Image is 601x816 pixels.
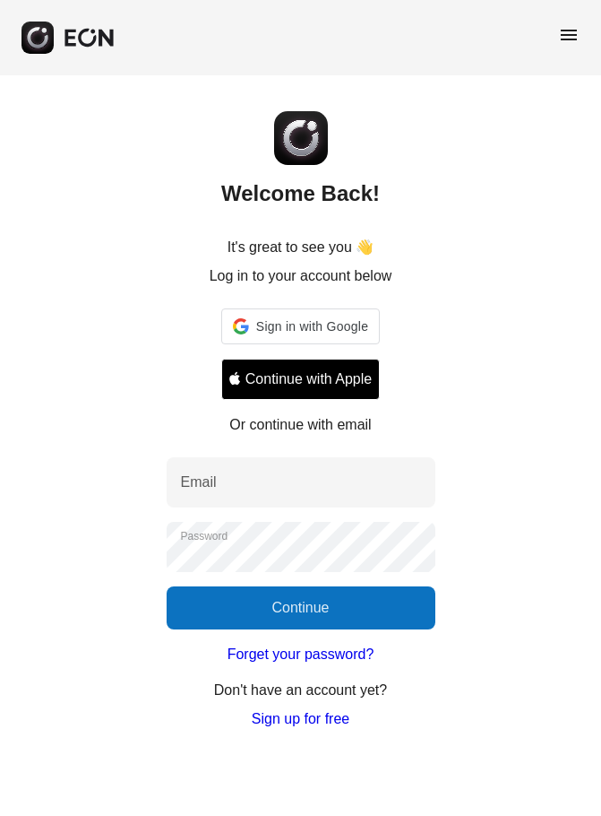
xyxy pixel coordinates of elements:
button: Continue [167,586,435,629]
span: Sign in with Google [256,316,368,337]
label: Email [181,472,217,493]
h2: Welcome Back! [221,179,380,208]
label: Password [181,529,228,543]
a: Forget your password? [228,644,374,665]
span: menu [558,24,580,46]
p: Log in to your account below [210,265,392,287]
button: Signin with apple ID [221,359,380,400]
p: Don't have an account yet? [214,680,387,701]
a: Sign up for free [252,708,349,730]
p: It's great to see you 👋 [228,237,374,258]
p: Or continue with email [229,414,371,436]
div: Sign in with Google [221,308,380,344]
